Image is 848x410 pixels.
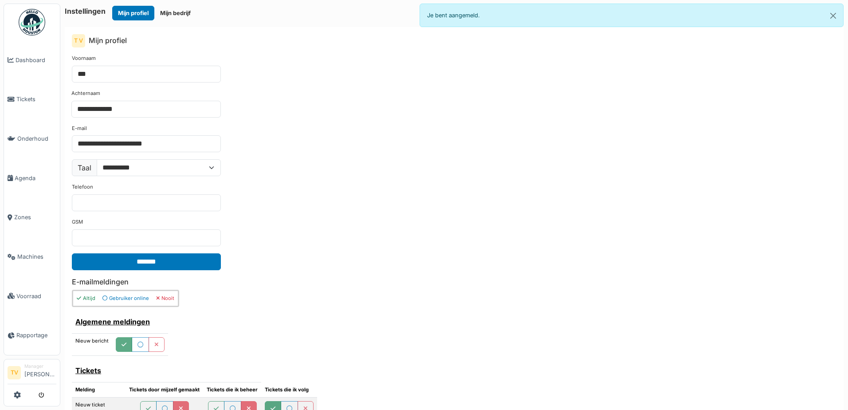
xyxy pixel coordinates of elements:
label: Achternaam [71,90,100,97]
a: Tickets [4,80,60,119]
h6: Algemene meldingen [75,318,165,326]
div: Altijd [77,295,95,302]
h6: Tickets [75,367,258,375]
a: Machines [4,237,60,276]
div: Manager [24,363,56,370]
span: Rapportage [16,331,56,339]
th: Melding [72,382,126,397]
th: Tickets die ik beheer [203,382,261,397]
button: Mijn bedrijf [154,6,196,20]
label: Taal [72,159,97,176]
li: [PERSON_NAME] [24,363,56,382]
a: Rapportage [4,316,60,355]
label: Nieuw bericht [75,337,109,345]
span: Voorraad [16,292,56,300]
h6: Instellingen [65,7,106,16]
li: TV [8,366,21,379]
div: Je bent aangemeld. [420,4,844,27]
span: Zones [14,213,56,221]
label: Voornaam [72,55,96,62]
span: Agenda [15,174,56,182]
label: GSM [72,218,83,226]
div: Gebruiker online [102,295,149,302]
label: E-mail [72,125,87,132]
div: Nooit [156,295,174,302]
a: Agenda [4,158,60,198]
th: Tickets door mijzelf gemaakt [126,382,203,397]
div: T V [72,34,85,47]
button: Close [823,4,843,28]
label: Telefoon [72,183,93,191]
h6: E-mailmeldingen [72,278,836,286]
span: Onderhoud [17,134,56,143]
span: Tickets [16,95,56,103]
span: Dashboard [16,56,56,64]
a: Zones [4,198,60,237]
a: TV Manager[PERSON_NAME] [8,363,56,384]
th: Tickets die ik volg [261,382,317,397]
a: Onderhoud [4,119,60,158]
h6: Mijn profiel [89,36,127,45]
span: Machines [17,252,56,261]
a: Voorraad [4,276,60,316]
img: Badge_color-CXgf-gQk.svg [19,9,45,35]
a: Dashboard [4,40,60,80]
button: Mijn profiel [112,6,154,20]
